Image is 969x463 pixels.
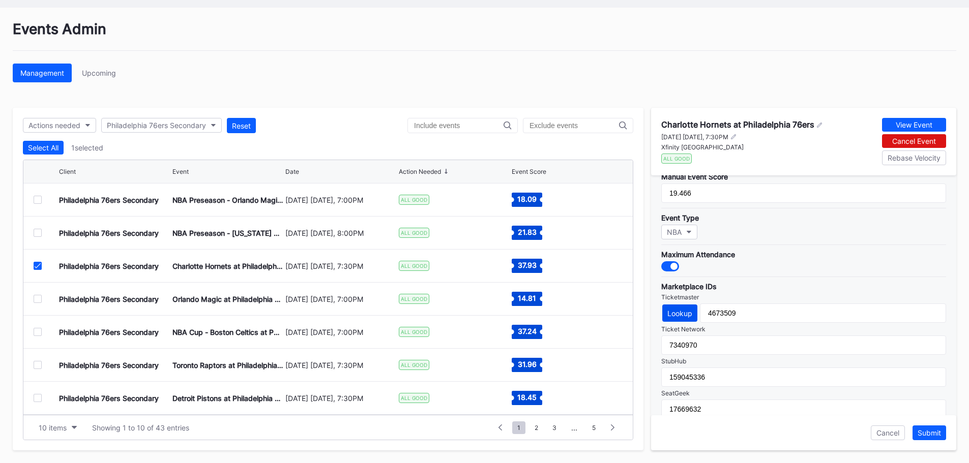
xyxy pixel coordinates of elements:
[39,423,67,432] div: 10 items
[661,357,946,365] div: StubHub
[512,421,525,434] span: 1
[661,293,946,301] div: Ticketmaster
[285,168,299,175] div: Date
[59,295,159,303] div: Philadelphia 76ers Secondary
[172,328,283,336] div: NBA Cup - Boston Celtics at Philadelphia 76ers
[59,262,159,270] div: Philadelphia 76ers Secondary
[518,228,537,236] text: 21.83
[517,195,537,203] text: 18.09
[882,118,946,132] button: View Event
[518,360,537,368] text: 31.96
[172,229,283,237] div: NBA Preseason - [US_STATE] Timberwolves at Philadelphia 76ers
[518,261,537,269] text: 37.93
[888,153,941,162] div: Rebase Velocity
[661,143,823,151] div: Xfinity [GEOGRAPHIC_DATA]
[59,361,159,369] div: Philadelphia 76ers Secondary
[172,262,283,270] div: Charlotte Hornets at Philadelphia 76ers
[172,295,283,303] div: Orlando Magic at Philadelphia 76ers
[227,118,256,133] button: Reset
[59,229,159,237] div: Philadelphia 76ers Secondary
[59,394,159,403] div: Philadelphia 76ers Secondary
[661,213,946,222] div: Event Type
[913,425,946,440] button: Submit
[59,328,159,336] div: Philadelphia 76ers Secondary
[530,421,543,434] span: 2
[661,367,946,387] input: Ex: 150471890 or 10277849
[172,168,189,175] div: Event
[564,423,585,432] div: ...
[882,150,946,165] button: Rebase Velocity
[285,196,396,204] div: [DATE] [DATE], 7:00PM
[700,303,946,323] input: Ex: 3620523
[896,120,932,129] div: View Event
[661,250,946,259] div: Maximum Attendance
[518,327,537,335] text: 37.24
[661,119,814,130] div: Charlotte Hornets at Philadelphia 76ers
[232,121,251,130] div: Reset
[172,361,283,369] div: Toronto Raptors at Philadelphia 76ers
[918,428,941,437] div: Submit
[59,196,159,204] div: Philadelphia 76ers Secondary
[882,134,946,148] button: Cancel Event
[876,428,899,437] div: Cancel
[28,143,58,152] div: Select All
[23,118,96,133] button: Actions needed
[13,20,956,51] div: Events Admin
[285,361,396,369] div: [DATE] [DATE], 7:30PM
[28,121,80,130] div: Actions needed
[399,261,429,271] div: ALL GOOD
[399,168,441,175] div: Action Needed
[285,262,396,270] div: [DATE] [DATE], 7:30PM
[667,309,692,318] div: Lookup
[667,228,682,236] div: NBA
[399,195,429,205] div: ALL GOOD
[172,196,283,204] div: NBA Preseason - Orlando Magic at Philadelphia 76ers
[547,421,562,434] span: 3
[399,228,429,238] div: ALL GOOD
[661,399,946,419] input: Ex: 5724669
[662,304,697,322] button: Lookup
[285,328,396,336] div: [DATE] [DATE], 7:00PM
[518,294,536,302] text: 14.81
[399,294,429,304] div: ALL GOOD
[587,421,601,434] span: 5
[871,425,905,440] button: Cancel
[20,69,64,77] div: Management
[661,172,946,181] div: Manual Event Score
[661,389,946,397] div: SeatGeek
[399,327,429,337] div: ALL GOOD
[74,64,124,82] button: Upcoming
[172,394,283,403] div: Detroit Pistons at Philadelphia 76ers
[661,282,946,291] div: Marketplace IDs
[13,64,72,82] button: Management
[661,133,728,141] div: [DATE] [DATE], 7:30PM
[285,229,396,237] div: [DATE] [DATE], 8:00PM
[661,153,692,164] div: ALL GOOD
[285,394,396,403] div: [DATE] [DATE], 7:30PM
[399,393,429,403] div: ALL GOOD
[82,69,116,77] div: Upcoming
[107,121,206,130] div: Philadelphia 76ers Secondary
[530,121,619,130] input: Exclude events
[517,393,537,402] text: 18.45
[23,141,64,155] button: Select All
[661,335,946,355] input: Ex: 5368256
[101,118,222,133] button: Philadelphia 76ers Secondary
[892,137,936,145] div: Cancel Event
[661,225,697,239] button: NBA
[512,168,546,175] div: Event Score
[34,421,82,435] button: 10 items
[71,143,103,152] div: 1 selected
[285,295,396,303] div: [DATE] [DATE], 7:00PM
[59,168,76,175] div: Client
[414,121,504,130] input: Include events
[661,325,946,333] div: Ticket Network
[399,360,429,370] div: ALL GOOD
[92,423,189,432] div: Showing 1 to 10 of 43 entries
